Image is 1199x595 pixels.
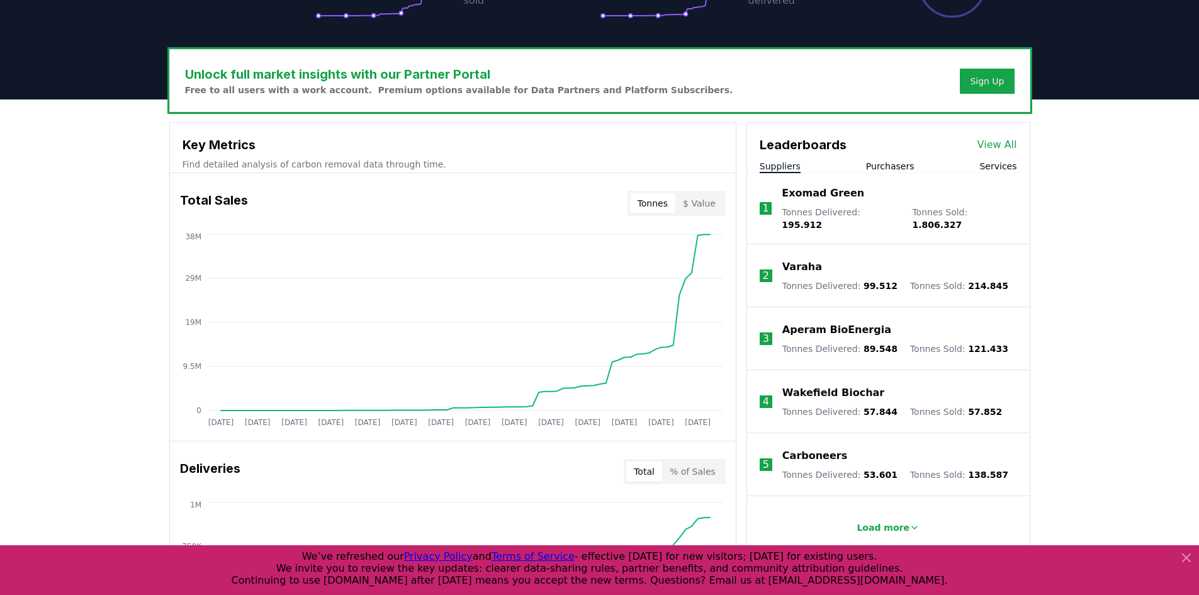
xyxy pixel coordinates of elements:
a: Carboneers [782,448,847,463]
button: Tonnes [630,193,675,213]
tspan: 29M [185,274,201,283]
tspan: 38M [185,232,201,241]
button: Suppliers [760,160,801,173]
tspan: 0 [196,406,201,415]
span: 214.845 [968,281,1008,291]
span: 53.601 [864,470,898,480]
tspan: 1M [190,501,201,509]
tspan: [DATE] [318,418,344,427]
p: Tonnes Sold : [912,206,1016,231]
a: Exomad Green [782,186,864,201]
p: 3 [763,331,769,346]
span: 121.433 [968,344,1008,354]
tspan: [DATE] [244,418,270,427]
span: 89.548 [864,344,898,354]
tspan: 19M [185,318,201,327]
p: Tonnes Delivered : [782,468,898,481]
tspan: [DATE] [611,418,637,427]
button: Sign Up [960,69,1014,94]
button: Load more [847,515,930,540]
a: View All [977,137,1017,152]
h3: Leaderboards [760,135,847,154]
tspan: [DATE] [208,418,234,427]
a: Varaha [782,259,822,275]
tspan: [DATE] [281,418,307,427]
p: 1 [762,201,768,216]
span: 57.844 [864,407,898,417]
h3: Total Sales [180,191,248,216]
p: 5 [763,457,769,472]
tspan: [DATE] [354,418,380,427]
a: Wakefield Biochar [782,385,884,400]
button: Services [979,160,1016,173]
p: Tonnes Delivered : [782,280,898,292]
span: 57.852 [968,407,1002,417]
p: Tonnes Delivered : [782,343,898,355]
p: Load more [857,521,909,534]
p: Tonnes Sold : [910,405,1002,418]
p: Tonnes Sold : [910,468,1008,481]
tspan: [DATE] [428,418,454,427]
p: Find detailed analysis of carbon removal data through time. [183,158,723,171]
p: 4 [763,394,769,409]
span: 1.806.327 [912,220,962,230]
button: $ Value [675,193,723,213]
tspan: 750K [182,542,202,551]
span: 99.512 [864,281,898,291]
p: Free to all users with a work account. Premium options available for Data Partners and Platform S... [185,84,733,96]
tspan: [DATE] [501,418,527,427]
span: 195.912 [782,220,822,230]
tspan: [DATE] [391,418,417,427]
p: 2 [763,268,769,283]
button: % of Sales [662,462,723,482]
p: Tonnes Sold : [910,343,1008,355]
tspan: [DATE] [464,418,490,427]
span: 138.587 [968,470,1008,480]
h3: Unlock full market insights with our Partner Portal [185,65,733,84]
tspan: [DATE] [538,418,564,427]
h3: Deliveries [180,459,240,484]
tspan: [DATE] [648,418,674,427]
tspan: 9.5M [183,362,201,371]
p: Tonnes Delivered : [782,206,899,231]
button: Total [626,462,662,482]
p: Tonnes Sold : [910,280,1008,292]
tspan: [DATE] [685,418,711,427]
p: Tonnes Delivered : [782,405,898,418]
button: Purchasers [866,160,915,173]
a: Sign Up [970,75,1004,88]
tspan: [DATE] [575,418,600,427]
a: Aperam BioEnergia [782,322,891,337]
h3: Key Metrics [183,135,723,154]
